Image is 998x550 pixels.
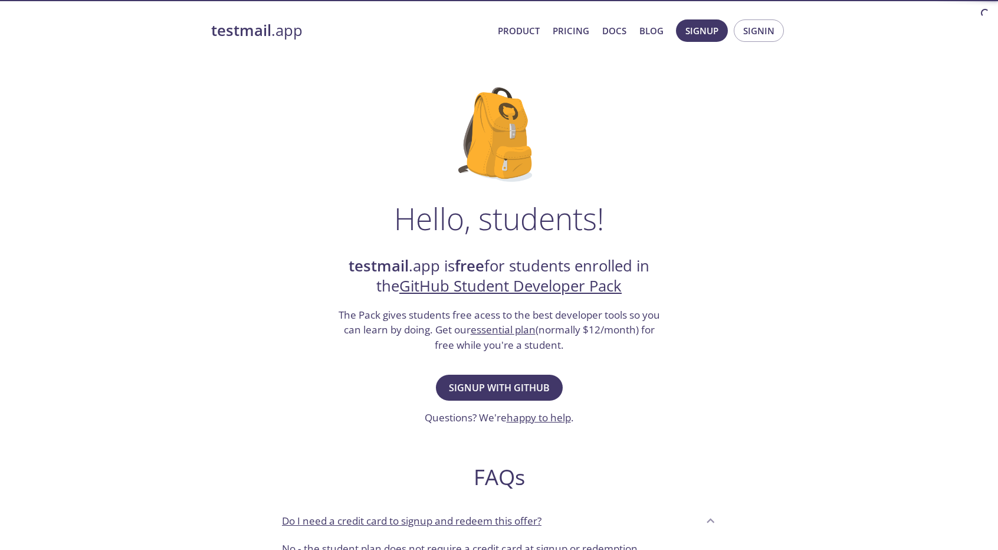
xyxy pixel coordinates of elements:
[273,505,725,536] div: Do I need a credit card to signup and redeem this offer?
[458,87,540,182] img: github-student-backpack.png
[349,256,409,276] strong: testmail
[273,464,725,490] h2: FAQs
[602,23,626,38] a: Docs
[734,19,784,42] button: Signin
[471,323,536,336] a: essential plan
[685,23,718,38] span: Signup
[553,23,589,38] a: Pricing
[337,307,661,353] h3: The Pack gives students free acess to the best developer tools so you can learn by doing. Get our...
[743,23,774,38] span: Signin
[507,411,571,424] a: happy to help
[282,513,541,529] p: Do I need a credit card to signup and redeem this offer?
[394,201,604,236] h1: Hello, students!
[337,256,661,297] h2: .app is for students enrolled in the
[455,256,484,276] strong: free
[425,410,574,425] h3: Questions? We're .
[498,23,540,38] a: Product
[211,20,271,41] strong: testmail
[676,19,728,42] button: Signup
[436,375,563,401] button: Signup with GitHub
[399,276,622,296] a: GitHub Student Developer Pack
[211,21,488,41] a: testmail.app
[639,23,664,38] a: Blog
[449,379,550,396] span: Signup with GitHub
